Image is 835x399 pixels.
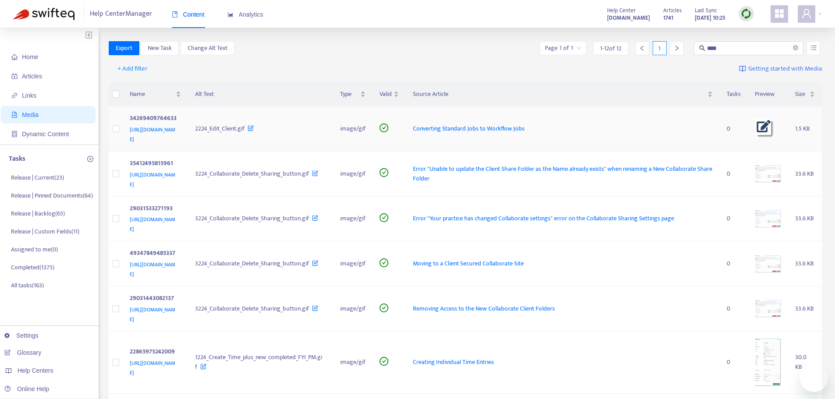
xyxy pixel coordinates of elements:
[141,41,179,55] button: New Task
[13,8,75,20] img: Swifteq
[130,305,175,324] span: [URL][DOMAIN_NAME]
[11,263,54,272] p: Completed ( 1375 )
[774,8,785,19] span: appstore
[695,6,717,15] span: Last Sync
[413,124,525,134] span: Converting Standard Jobs to Workflow Jobs
[4,385,49,392] a: Online Help
[795,124,815,134] div: 1.5 KB
[11,112,18,118] span: file-image
[755,255,781,273] img: media-preview
[22,92,36,99] span: Links
[109,41,139,55] button: Export
[600,44,622,53] span: 1 - 12 of 12
[639,45,645,51] span: left
[195,352,322,372] span: 1224_Create_Time_plus_new_completed_FYI_PM.gif
[748,82,788,106] th: Preview
[755,118,775,139] img: media-preview
[739,65,746,72] img: image-link
[116,43,132,53] span: Export
[333,241,373,286] td: image/gif
[607,13,650,23] a: [DOMAIN_NAME]
[181,41,235,55] button: Change Alt Text
[333,197,373,242] td: image/gif
[195,213,309,223] span: 3224_Collaborate_Delete_Sharing_button.gif
[755,339,781,386] img: media-preview
[111,62,154,76] button: + Add filter
[748,64,822,74] span: Getting started with Media
[755,165,781,183] img: media-preview
[188,43,227,53] span: Change Alt Text
[727,259,741,268] div: 0
[727,214,741,223] div: 0
[333,82,373,106] th: Type
[148,43,172,53] span: New Task
[406,82,720,106] th: Source Article
[413,213,674,223] span: Error "Your practice has changed Collaborate settings" error on the Collaborate Sharing Settings ...
[22,53,38,60] span: Home
[373,82,406,106] th: Valid
[130,215,175,233] span: [URL][DOMAIN_NAME]
[11,92,18,99] span: link
[188,82,333,106] th: Alt Text
[227,11,263,18] span: Analytics
[90,6,152,22] span: Help Center Manager
[795,89,808,99] span: Size
[720,82,748,106] th: Tasks
[130,260,175,279] span: [URL][DOMAIN_NAME]
[727,304,741,314] div: 0
[340,89,359,99] span: Type
[11,54,18,60] span: home
[755,210,781,228] img: media-preview
[413,258,524,268] span: Moving to a Client Secured Collaborate Site
[333,106,373,152] td: image/gif
[674,45,680,51] span: right
[130,89,174,99] span: Name
[11,191,93,200] p: Release | Pinned Documents ( 64 )
[195,258,309,268] span: 3224_Collaborate_Delete_Sharing_button.gif
[117,64,148,74] span: + Add filter
[413,304,555,314] span: Removing Access to the New Collaborate Client Folders
[9,154,25,164] p: Tasks
[795,259,815,268] div: 33.6 KB
[413,89,706,99] span: Source Article
[130,359,175,377] span: [URL][DOMAIN_NAME]
[741,8,752,19] img: sync.dc5367851b00ba804db3.png
[807,41,820,55] button: unordered-list
[195,124,245,134] span: 2224_Edit_Client.gif
[11,245,58,254] p: Assigned to me ( 0 )
[195,304,309,314] span: 3224_Collaborate_Delete_Sharing_button.gif
[333,152,373,197] td: image/gif
[11,281,44,290] p: All tasks ( 163 )
[795,169,815,179] div: 33.6 KB
[795,353,815,372] div: 30.0 KB
[11,73,18,79] span: account-book
[130,170,175,189] span: [URL][DOMAIN_NAME]
[380,357,388,366] span: check-circle
[4,332,39,339] a: Settings
[333,332,373,394] td: image/gif
[801,8,812,19] span: user
[227,11,234,18] span: area-chart
[22,111,39,118] span: Media
[130,113,178,125] div: 34269409764633
[739,62,822,76] a: Getting started with Media
[195,169,309,179] span: 3224_Collaborate_Delete_Sharing_button.gif
[130,293,178,305] div: 29031443082137
[11,173,64,182] p: Release | Current ( 23 )
[123,82,188,106] th: Name
[793,45,798,50] span: close-circle
[172,11,178,18] span: book
[18,367,53,374] span: Help Centers
[380,124,388,132] span: check-circle
[130,248,178,260] div: 49347849485337
[11,131,18,137] span: container
[727,357,741,367] div: 0
[380,89,392,99] span: Valid
[699,45,705,51] span: search
[172,11,205,18] span: Content
[11,227,79,236] p: Release | Custom Fields ( 11 )
[663,13,673,23] strong: 1741
[380,304,388,312] span: check-circle
[4,349,41,356] a: Glossary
